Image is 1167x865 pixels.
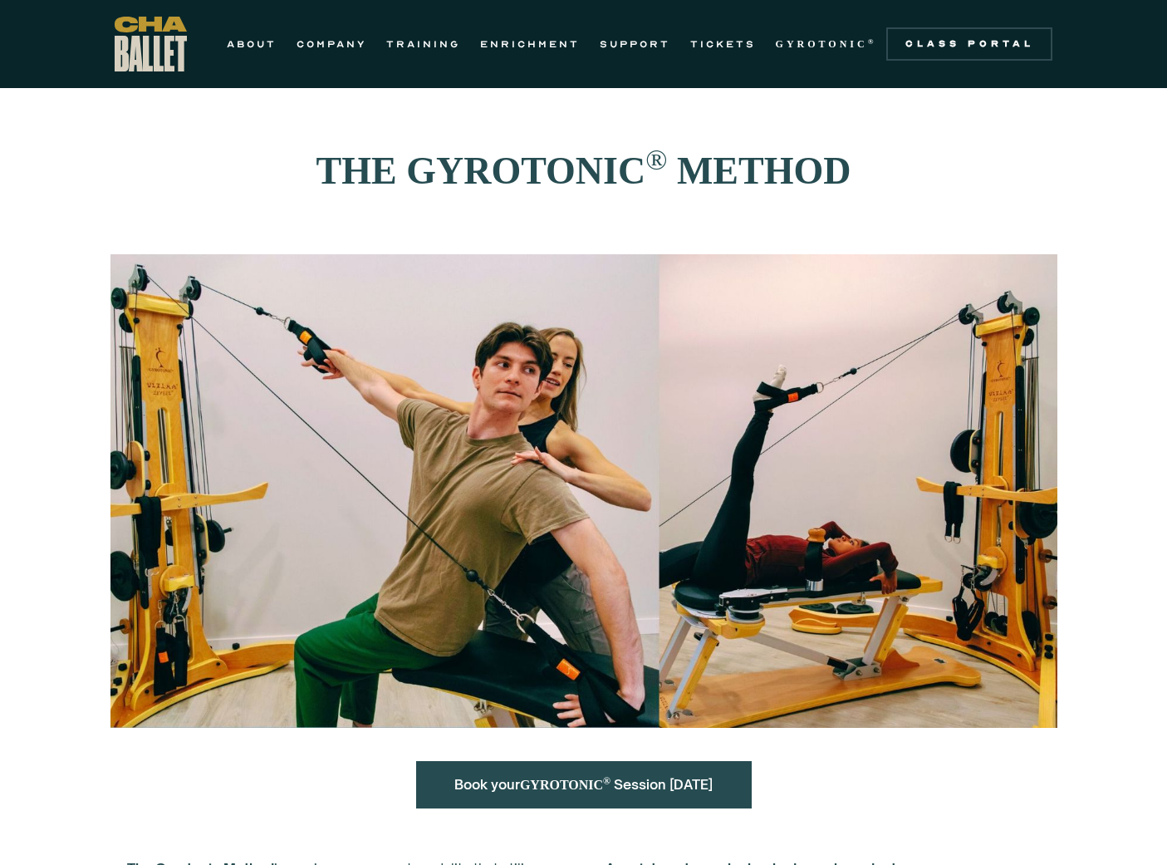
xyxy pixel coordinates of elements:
strong: GYROTONIC [520,778,614,792]
a: COMPANY [297,34,366,54]
strong: GYROTONIC [776,38,868,50]
div: Class Portal [896,37,1042,51]
a: Book yourGYROTONIC® Session [DATE] [454,776,713,793]
a: TRAINING [386,34,460,54]
a: ENRICHMENT [480,34,580,54]
sup: ® [868,37,877,46]
a: TICKETS [690,34,756,54]
a: Class Portal [886,27,1052,61]
sup: ® [603,775,610,787]
strong: METHOD [677,150,851,192]
a: GYROTONIC® [776,34,877,54]
strong: THE GYROTONIC [316,150,646,192]
a: SUPPORT [600,34,670,54]
a: ABOUT [227,34,277,54]
a: home [115,17,187,71]
sup: ® [645,144,667,175]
